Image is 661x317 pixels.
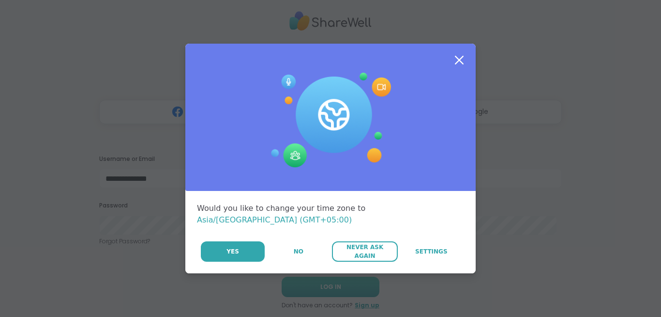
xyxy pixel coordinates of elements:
button: Yes [201,241,265,262]
span: Never Ask Again [337,243,392,260]
a: Settings [399,241,464,262]
button: No [266,241,331,262]
span: Yes [226,247,239,256]
img: Session Experience [270,73,391,168]
span: Asia/[GEOGRAPHIC_DATA] (GMT+05:00) [197,215,352,224]
div: Would you like to change your time zone to [197,203,464,226]
button: Never Ask Again [332,241,397,262]
span: No [294,247,303,256]
span: Settings [415,247,448,256]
